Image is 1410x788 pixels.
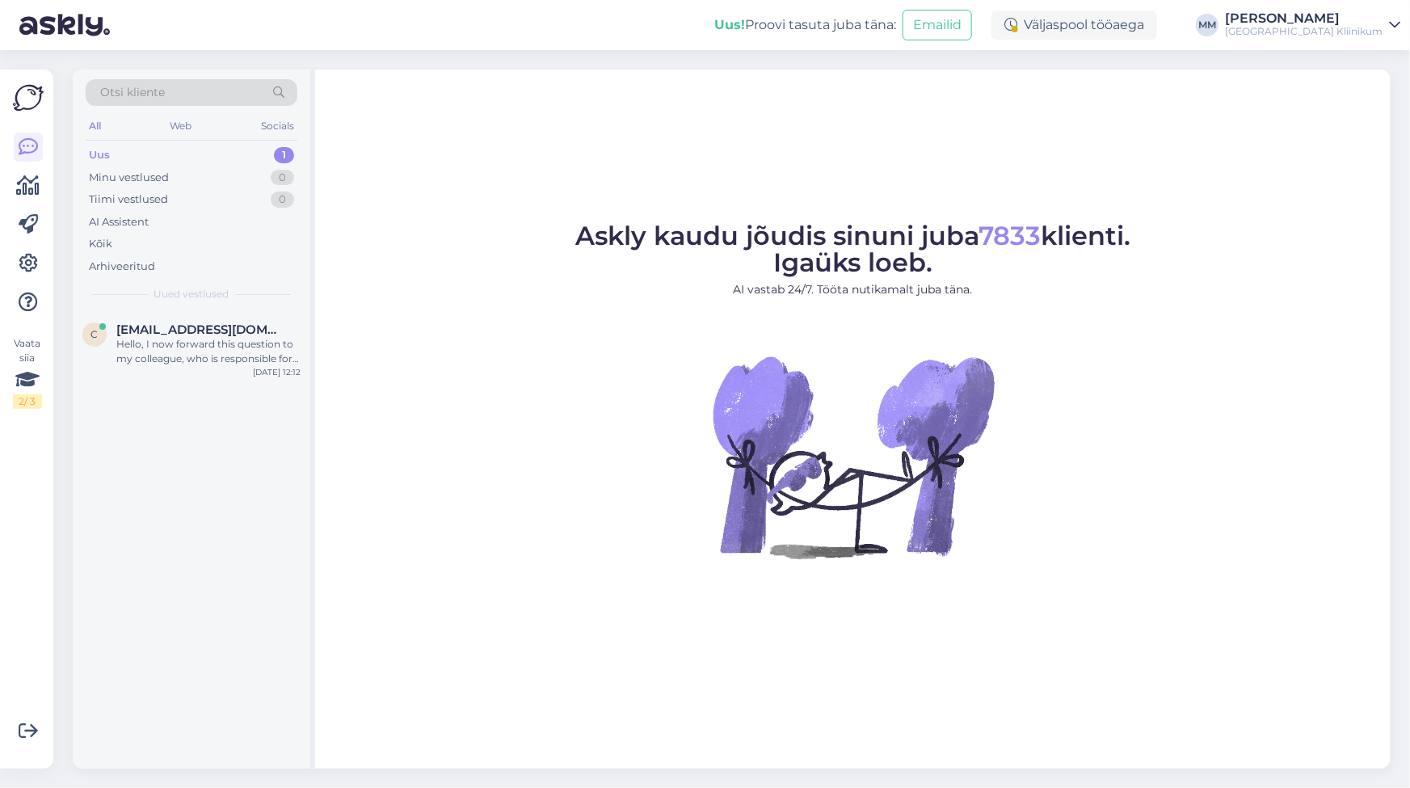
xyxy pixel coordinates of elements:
[89,192,168,208] div: Tiimi vestlused
[89,259,155,275] div: Arhiveeritud
[116,337,301,366] div: Hello, I now forward this question to my colleague, who is responsible for this. The reply will b...
[154,287,229,301] span: Uued vestlused
[575,281,1130,298] p: AI vastab 24/7. Tööta nutikamalt juba täna.
[271,192,294,208] div: 0
[1196,14,1218,36] div: MM
[91,328,99,340] span: c
[708,311,999,602] img: No Chat active
[167,116,196,137] div: Web
[13,336,42,409] div: Vaata siia
[271,170,294,186] div: 0
[991,11,1157,40] div: Väljaspool tööaega
[1225,12,1383,25] div: [PERSON_NAME]
[100,84,165,101] span: Otsi kliente
[116,322,284,337] span: cathyarujoe@gmail.com
[86,116,104,137] div: All
[979,220,1041,251] span: 7833
[1225,12,1400,38] a: [PERSON_NAME][GEOGRAPHIC_DATA] Kliinikum
[258,116,297,137] div: Socials
[714,15,896,35] div: Proovi tasuta juba täna:
[89,147,110,163] div: Uus
[89,170,169,186] div: Minu vestlused
[1225,25,1383,38] div: [GEOGRAPHIC_DATA] Kliinikum
[89,214,149,230] div: AI Assistent
[253,366,301,378] div: [DATE] 12:12
[575,220,1130,278] span: Askly kaudu jõudis sinuni juba klienti. Igaüks loeb.
[903,10,972,40] button: Emailid
[13,82,44,113] img: Askly Logo
[714,17,745,32] b: Uus!
[13,394,42,409] div: 2 / 3
[89,236,112,252] div: Kõik
[274,147,294,163] div: 1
